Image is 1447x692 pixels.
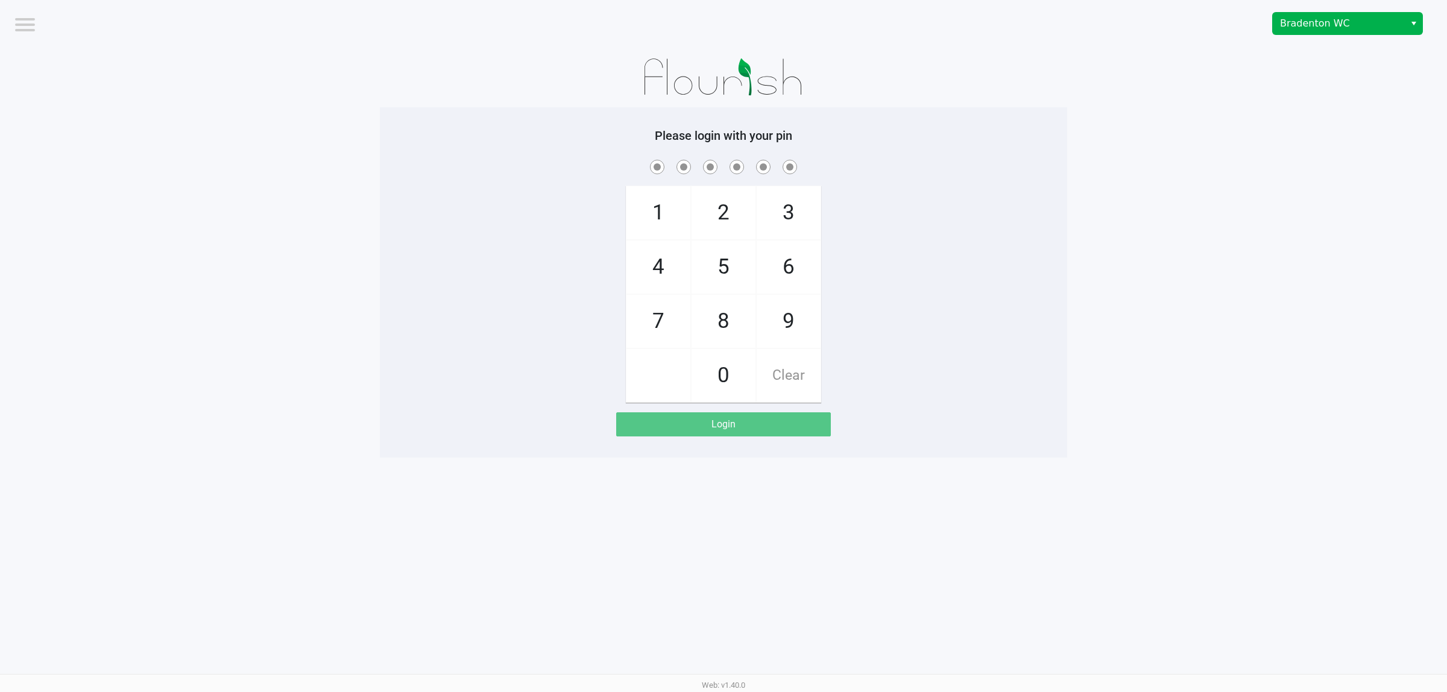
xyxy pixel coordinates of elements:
[1405,13,1422,34] button: Select
[692,241,755,294] span: 5
[702,681,745,690] span: Web: v1.40.0
[692,295,755,348] span: 8
[692,186,755,239] span: 2
[757,186,821,239] span: 3
[389,128,1058,143] h5: Please login with your pin
[626,295,690,348] span: 7
[1280,16,1398,31] span: Bradenton WC
[626,241,690,294] span: 4
[626,186,690,239] span: 1
[757,349,821,402] span: Clear
[692,349,755,402] span: 0
[757,295,821,348] span: 9
[757,241,821,294] span: 6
